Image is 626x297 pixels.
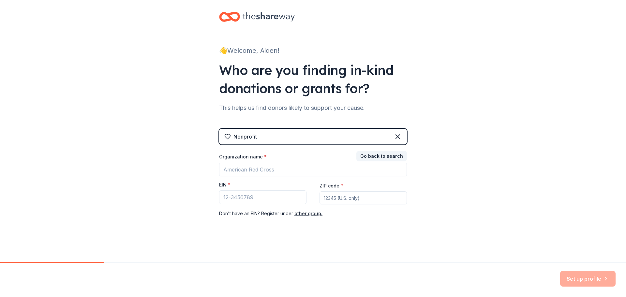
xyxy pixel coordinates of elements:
[320,183,343,189] label: ZIP code
[219,45,407,56] div: 👋 Welcome, Aiden!
[219,61,407,97] div: Who are you finding in-kind donations or grants for?
[219,190,306,204] input: 12-3456789
[219,210,407,217] div: Don ' t have an EIN? Register under
[320,191,407,204] input: 12345 (U.S. only)
[219,154,267,160] label: Organization name
[233,133,257,141] div: Nonprofit
[294,210,322,217] button: other group.
[219,103,407,113] div: This helps us find donors likely to support your cause.
[219,182,231,188] label: EIN
[219,163,407,176] input: American Red Cross
[356,151,407,161] button: Go back to search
